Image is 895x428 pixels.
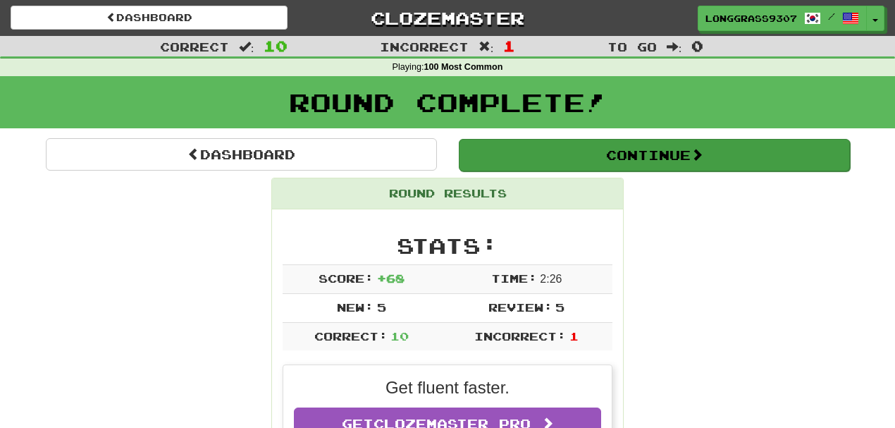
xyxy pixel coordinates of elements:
strong: 100 Most Common [424,62,502,72]
button: Continue [459,139,850,171]
span: : [667,41,682,53]
h1: Round Complete! [5,88,890,116]
span: 10 [264,37,288,54]
span: 1 [503,37,515,54]
span: + 68 [377,271,405,285]
span: Score: [319,271,374,285]
span: To go [607,39,657,54]
p: Get fluent faster. [294,376,601,400]
span: Correct: [314,329,388,343]
span: 5 [555,300,564,314]
span: Incorrect: [474,329,566,343]
span: / [828,11,835,21]
span: : [479,41,494,53]
div: Round Results [272,178,623,209]
h2: Stats: [283,234,612,257]
a: Dashboard [46,138,437,171]
span: Correct [160,39,229,54]
a: Clozemaster [309,6,586,30]
a: Dashboard [11,6,288,30]
span: New: [337,300,374,314]
span: 1 [569,329,579,343]
span: Review: [488,300,553,314]
span: Incorrect [380,39,469,54]
span: : [239,41,254,53]
span: LongGrass9307 [705,12,797,25]
span: 5 [377,300,386,314]
span: 2 : 26 [540,273,562,285]
span: 0 [691,37,703,54]
a: LongGrass9307 / [698,6,867,31]
span: 10 [390,329,409,343]
span: Time: [491,271,537,285]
